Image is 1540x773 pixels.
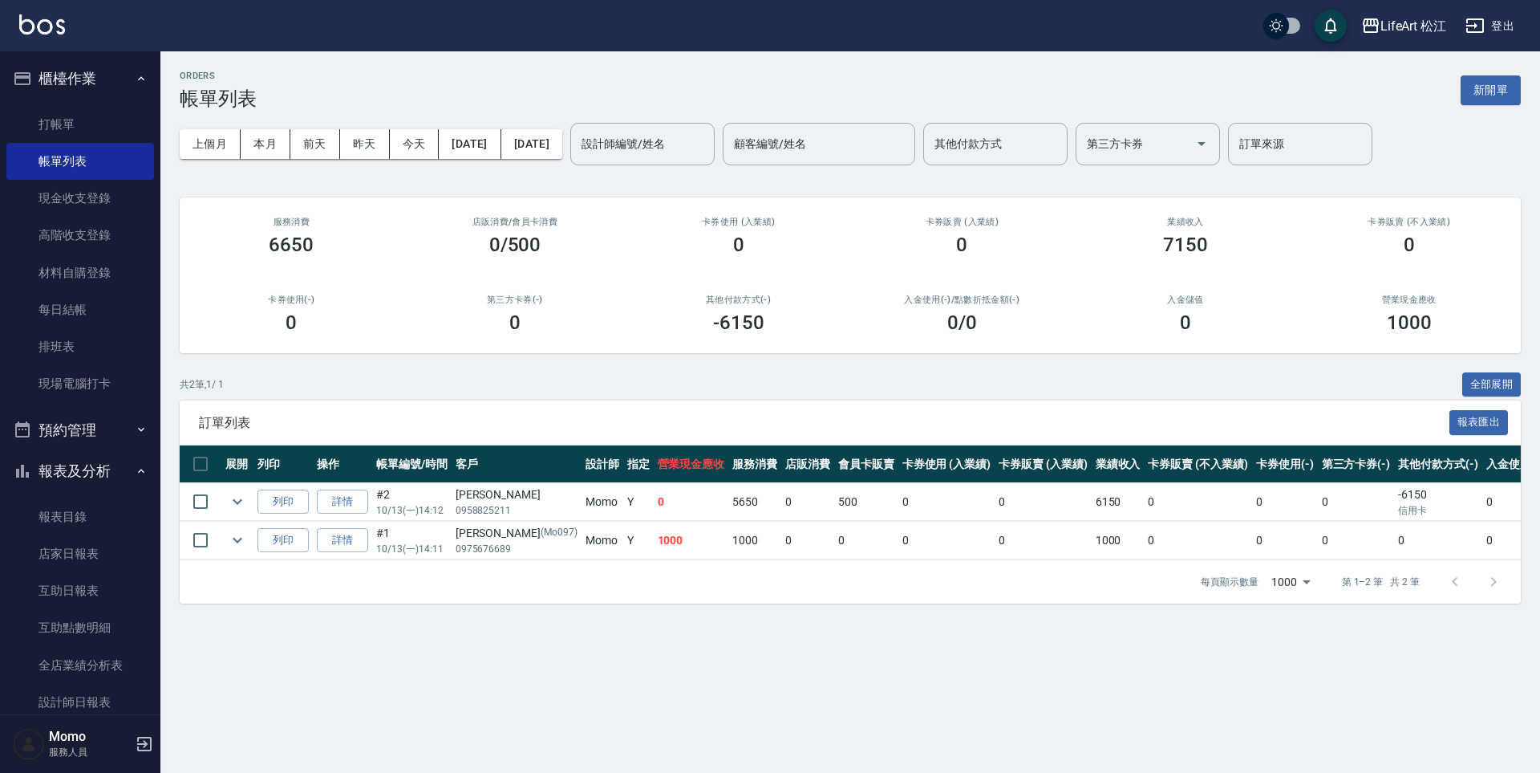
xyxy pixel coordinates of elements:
[1461,82,1521,97] a: 新開單
[456,486,577,503] div: [PERSON_NAME]
[956,234,967,256] h3: 0
[501,129,562,159] button: [DATE]
[6,498,154,535] a: 報表目錄
[728,445,781,483] th: 服務消費
[13,728,45,760] img: Person
[6,572,154,609] a: 互助日報表
[1316,295,1501,305] h2: 營業現金應收
[372,483,452,521] td: #2
[6,180,154,217] a: 現金收支登錄
[1387,311,1432,334] h3: 1000
[6,535,154,572] a: 店家日報表
[1449,414,1509,429] a: 報表匯出
[1342,575,1420,589] p: 第 1–2 筆 共 2 筆
[49,745,131,759] p: 服務人員
[6,291,154,328] a: 每日結帳
[781,522,834,559] td: 0
[6,684,154,721] a: 設計師日報表
[241,129,290,159] button: 本月
[623,445,654,483] th: 指定
[869,217,1055,227] h2: 卡券販賣 (入業績)
[1355,10,1453,43] button: LifeArt 松江
[1092,483,1145,521] td: 6150
[1461,75,1521,105] button: 新開單
[1180,311,1191,334] h3: 0
[728,522,781,559] td: 1000
[6,217,154,254] a: 高階收支登錄
[834,483,898,521] td: 500
[1315,10,1347,42] button: save
[654,522,729,559] td: 1000
[509,311,521,334] h3: 0
[6,409,154,451] button: 預約管理
[6,143,154,180] a: 帳單列表
[654,483,729,521] td: 0
[180,377,224,392] p: 共 2 筆, 1 / 1
[1265,560,1316,604] div: 1000
[180,71,257,81] h2: ORDERS
[1404,234,1415,256] h3: 0
[995,522,1092,559] td: 0
[423,217,608,227] h2: 店販消費 /會員卡消費
[1189,131,1214,157] button: Open
[286,311,297,334] h3: 0
[439,129,500,159] button: [DATE]
[646,295,831,305] h2: 其他付款方式(-)
[372,445,452,483] th: 帳單編號/時間
[6,609,154,646] a: 互助點數明細
[221,445,253,483] th: 展開
[376,503,448,518] p: 10/13 (一) 14:12
[456,503,577,518] p: 0958825211
[340,129,390,159] button: 昨天
[541,525,577,542] p: (Mo097)
[582,522,623,559] td: Momo
[646,217,831,227] h2: 卡券使用 (入業績)
[6,328,154,365] a: 排班表
[257,528,309,553] button: 列印
[1092,522,1145,559] td: 1000
[728,483,781,521] td: 5650
[1144,522,1251,559] td: 0
[452,445,582,483] th: 客戶
[781,445,834,483] th: 店販消費
[1394,483,1482,521] td: -6150
[199,217,384,227] h3: 服務消費
[1144,483,1251,521] td: 0
[713,311,764,334] h3: -6150
[225,528,249,552] button: expand row
[898,483,995,521] td: 0
[1462,372,1522,397] button: 全部展開
[372,522,452,559] td: #1
[1144,445,1251,483] th: 卡券販賣 (不入業績)
[317,490,368,515] a: 詳情
[6,647,154,684] a: 全店業績分析表
[1093,217,1279,227] h2: 業績收入
[834,445,898,483] th: 會員卡販賣
[390,129,440,159] button: 今天
[290,129,340,159] button: 前天
[6,58,154,100] button: 櫃檯作業
[582,445,623,483] th: 設計師
[1449,410,1509,435] button: 報表匯出
[180,87,257,110] h3: 帳單列表
[19,14,65,35] img: Logo
[1394,522,1482,559] td: 0
[995,445,1092,483] th: 卡券販賣 (入業績)
[898,445,995,483] th: 卡券使用 (入業績)
[1163,234,1208,256] h3: 7150
[869,295,1055,305] h2: 入金使用(-) /點數折抵金額(-)
[654,445,729,483] th: 營業現金應收
[6,450,154,492] button: 報表及分析
[1459,11,1521,41] button: 登出
[456,525,577,542] div: [PERSON_NAME]
[834,522,898,559] td: 0
[623,522,654,559] td: Y
[1252,445,1318,483] th: 卡券使用(-)
[423,295,608,305] h2: 第三方卡券(-)
[6,365,154,402] a: 現場電腦打卡
[1318,522,1395,559] td: 0
[1380,16,1447,36] div: LifeArt 松江
[995,483,1092,521] td: 0
[1316,217,1501,227] h2: 卡券販賣 (不入業績)
[1093,295,1279,305] h2: 入金儲值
